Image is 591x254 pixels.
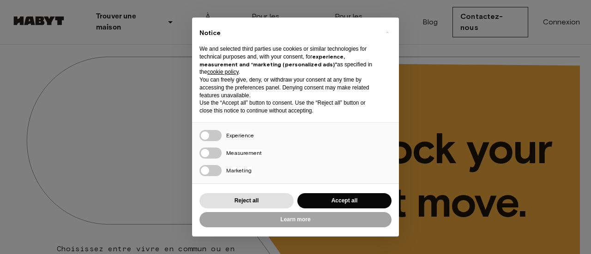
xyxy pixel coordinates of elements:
span: × [386,27,389,38]
h2: Notice [199,29,377,38]
button: Reject all [199,193,294,208]
button: Accept all [297,193,392,208]
a: cookie policy [207,69,239,75]
strong: experience, measurement and “marketing (personalized ads)” [199,53,345,68]
button: Close this notice [380,25,394,40]
span: Experience [226,132,254,139]
span: Marketing [226,167,252,174]
p: We and selected third parties use cookies or similar technologies for technical purposes and, wit... [199,45,377,76]
button: Learn more [199,212,392,227]
p: Use the “Accept all” button to consent. Use the “Reject all” button or close this notice to conti... [199,99,377,115]
p: You can freely give, deny, or withdraw your consent at any time by accessing the preferences pane... [199,76,377,99]
span: Measurement [226,149,262,156]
